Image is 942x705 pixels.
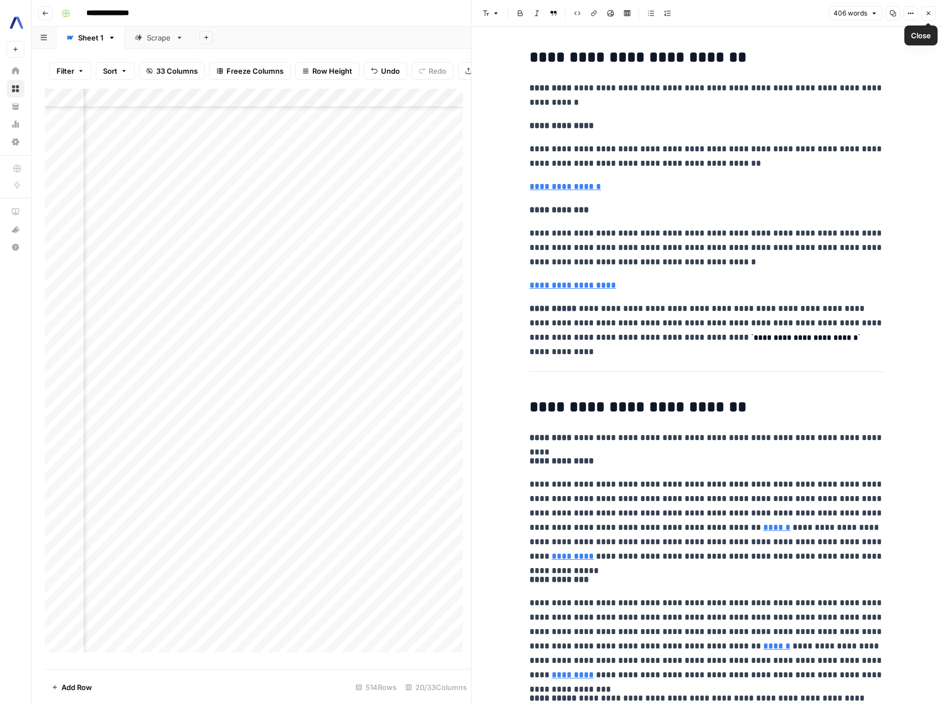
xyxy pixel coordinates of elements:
span: Undo [381,65,400,76]
a: Sheet 1 [56,27,125,49]
div: Scrape [147,32,171,43]
button: Sort [96,62,135,80]
a: Home [7,62,24,80]
button: Freeze Columns [209,62,291,80]
div: Sheet 1 [78,32,104,43]
button: Undo [364,62,407,80]
button: Help + Support [7,238,24,256]
img: Assembly AI Logo [7,13,27,33]
span: Row Height [312,65,352,76]
span: Redo [429,65,446,76]
a: Usage [7,115,24,133]
span: 33 Columns [156,65,198,76]
button: Row Height [295,62,359,80]
div: 20/33 Columns [401,678,471,696]
span: Filter [56,65,74,76]
button: Filter [49,62,91,80]
span: Sort [103,65,117,76]
button: Add Row [45,678,99,696]
a: Settings [7,133,24,151]
span: Freeze Columns [227,65,284,76]
a: AirOps Academy [7,203,24,221]
span: 406 words [833,8,867,18]
a: Scrape [125,27,193,49]
button: Workspace: Assembly AI [7,9,24,37]
a: Your Data [7,98,24,115]
span: Add Row [61,682,92,693]
a: Browse [7,80,24,98]
button: Redo [411,62,454,80]
button: 406 words [828,6,882,21]
button: What's new? [7,221,24,238]
div: 514 Rows [351,678,401,696]
button: 33 Columns [139,62,205,80]
div: What's new? [7,221,24,238]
